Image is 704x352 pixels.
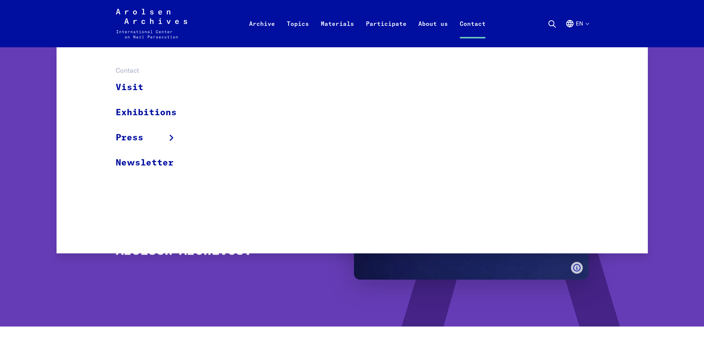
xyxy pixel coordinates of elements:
a: Participate [360,18,412,47]
nav: Primary [243,9,492,38]
a: Archive [243,18,281,47]
a: Exhibitions [116,100,186,125]
span: Press [116,131,143,144]
a: Visit [116,75,186,100]
ul: Contact [116,75,186,175]
a: About us [412,18,454,47]
a: Newsletter [116,150,186,175]
a: Topics [281,18,315,47]
button: English, language selection [565,19,589,46]
a: Materials [315,18,360,47]
a: Press [116,125,186,150]
button: Show caption [571,262,583,274]
a: Contact [454,18,492,47]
